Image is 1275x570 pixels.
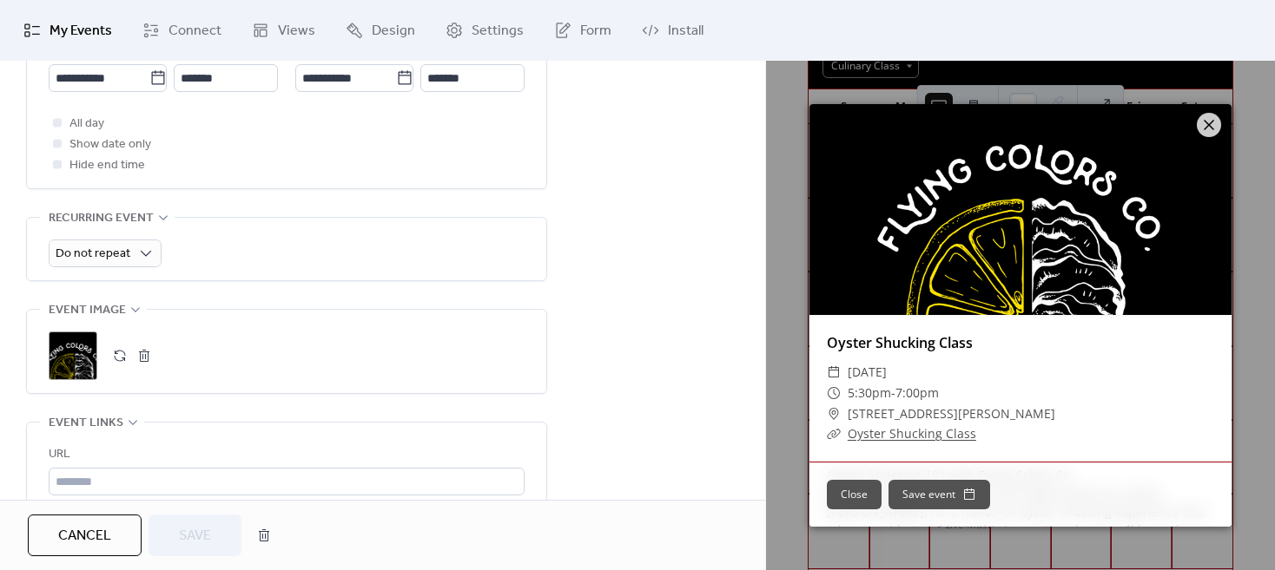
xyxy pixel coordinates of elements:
[891,384,895,401] span: -
[629,7,717,54] a: Install
[433,7,537,54] a: Settings
[668,21,704,42] span: Install
[49,208,154,229] span: Recurring event
[827,383,841,403] div: ​
[848,362,887,383] span: [DATE]
[848,425,976,442] a: Oyster Shucking Class
[827,403,841,424] div: ​
[827,423,841,444] div: ​
[827,480,882,509] button: Close
[69,114,104,134] span: All day
[333,7,428,54] a: Design
[49,413,123,434] span: Event links
[827,362,841,383] div: ​
[69,155,145,176] span: Hide end time
[69,134,151,155] span: Show date only
[168,21,221,42] span: Connect
[239,7,328,54] a: Views
[278,21,315,42] span: Views
[58,526,111,547] span: Cancel
[895,384,939,401] span: 7:00pm
[472,21,524,42] span: Settings
[827,333,973,352] a: Oyster Shucking Class
[49,331,97,380] div: ;
[50,21,112,42] span: My Events
[49,444,521,465] div: URL
[28,514,142,556] button: Cancel
[56,242,130,265] span: Do not repeat
[848,403,1055,424] span: [STREET_ADDRESS][PERSON_NAME]
[848,384,891,401] span: 5:30pm
[10,7,125,54] a: My Events
[889,480,990,509] button: Save event
[580,21,611,42] span: Form
[541,7,624,54] a: Form
[372,21,415,42] span: Design
[129,7,235,54] a: Connect
[49,300,126,321] span: Event image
